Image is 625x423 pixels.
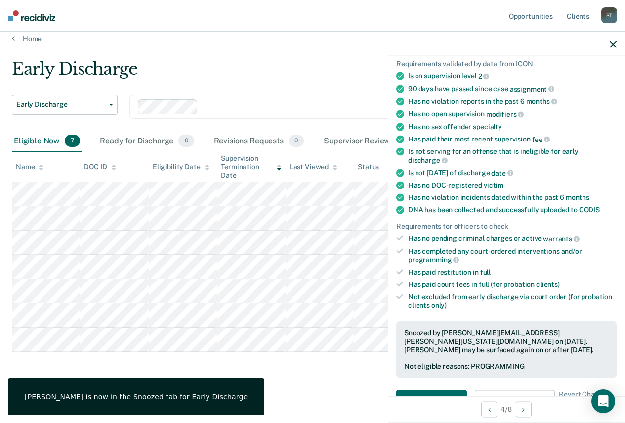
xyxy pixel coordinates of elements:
div: Requirements for officers to check [396,222,617,231]
div: Is not serving for an offense that is ineligible for early [408,147,617,164]
span: specialty [473,122,502,130]
div: Revisions Requests [212,131,306,152]
span: fee [532,135,550,143]
span: programming [408,256,459,264]
div: DOC ID [84,163,116,171]
div: Has paid court fees in full (for probation [408,280,617,288]
div: DNA has been collected and successfully uploaded to [408,206,617,214]
span: months [566,193,589,201]
span: 0 [178,135,194,147]
div: Snoozed by [PERSON_NAME][EMAIL_ADDRESS][PERSON_NAME][US_STATE][DOMAIN_NAME] on [DATE]. [PERSON_NA... [404,329,609,354]
span: date [491,169,513,177]
div: [PERSON_NAME] is now in the Snoozed tab for Early Discharge [25,392,248,401]
span: clients) [536,280,560,288]
button: Next Opportunity [516,401,532,417]
div: Has no violation reports in the past 6 [408,97,617,106]
div: Last Viewed [290,163,337,171]
div: Name [16,163,43,171]
span: 7 [65,135,80,147]
span: only) [431,301,447,309]
div: Requirements validated by data from ICON [396,59,617,68]
button: Navigate to form [396,390,467,410]
div: Not eligible reasons: PROGRAMMING [404,362,609,371]
div: Is not [DATE] of discharge [408,168,617,177]
img: Recidiviz [8,10,55,21]
button: Update Eligibility [475,390,555,410]
div: Has paid restitution in [408,268,617,277]
a: Home [12,34,613,43]
span: Early Discharge [16,100,105,109]
div: Is on supervision level [408,72,617,81]
div: 4 / 8 [388,396,625,422]
div: Has no violation incidents dated within the past 6 [408,193,617,202]
div: Early Discharge [12,59,575,87]
span: full [480,268,491,276]
button: Previous Opportunity [481,401,497,417]
span: Revert Changes [559,390,610,410]
span: discharge [408,156,448,164]
span: warrants [543,235,580,242]
div: Ready for Discharge [98,131,196,152]
div: Open Intercom Messenger [591,389,615,413]
div: Has completed any court-ordered interventions and/or [408,247,617,264]
div: 90 days have passed since case [408,84,617,93]
div: Supervision Termination Date [221,154,281,179]
span: assignment [510,85,554,93]
div: Eligible Now [12,131,82,152]
span: months [526,97,557,105]
div: Has no pending criminal charges or active [408,235,617,243]
div: Supervisor Review [322,131,414,152]
span: CODIS [579,206,600,214]
span: modifiers [486,110,524,118]
div: Has no DOC-registered [408,181,617,189]
div: Has no open supervision [408,110,617,119]
div: Has paid their most recent supervision [408,135,617,143]
span: victim [484,181,503,189]
div: Has no sex offender [408,122,617,131]
span: 0 [289,135,304,147]
div: Not excluded from early discharge via court order (for probation clients [408,292,617,309]
a: Navigate to form link [396,390,471,410]
div: Eligibility Date [153,163,209,171]
div: Status [358,163,379,171]
span: 2 [478,72,490,80]
div: P T [601,7,617,23]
